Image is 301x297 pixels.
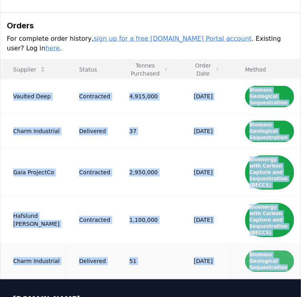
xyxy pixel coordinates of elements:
[79,128,110,136] div: Delivered
[46,44,60,52] a: here
[245,155,294,190] div: Bioenergy with Carbon Capture and Sequestration (BECCS)
[7,34,294,53] p: For complete order history, . Existing user? Log in .
[117,196,181,244] td: 1,100,000
[7,20,294,32] h3: Orders
[181,79,232,114] td: [DATE]
[188,62,226,78] button: Order Date
[0,149,66,196] td: Gaia ProjectCo
[239,66,294,74] p: Method
[73,66,110,74] p: Status
[79,169,110,177] div: Contracted
[79,257,110,265] div: Delivered
[123,62,174,78] button: Tonnes Purchased
[7,62,52,78] button: Supplier
[94,35,252,42] a: sign up for a free [DOMAIN_NAME] Portal account
[117,244,181,279] td: 51
[181,244,232,279] td: [DATE]
[0,114,66,149] td: Charm Industrial
[117,79,181,114] td: 4,915,000
[245,203,294,237] div: Bioenergy with Carbon Capture and Sequestration (BECCS)
[245,251,294,272] div: Biomass Geological Sequestration
[79,216,110,224] div: Contracted
[79,93,110,101] div: Contracted
[0,79,66,114] td: Vaulted Deep
[117,114,181,149] td: 37
[245,121,294,142] div: Biomass Geological Sequestration
[117,149,181,196] td: 2,950,000
[245,86,294,108] div: Biomass Geological Sequestration
[0,196,66,244] td: Hafslund [PERSON_NAME]
[0,244,66,279] td: Charm Industrial
[181,196,232,244] td: [DATE]
[181,149,232,196] td: [DATE]
[181,114,232,149] td: [DATE]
